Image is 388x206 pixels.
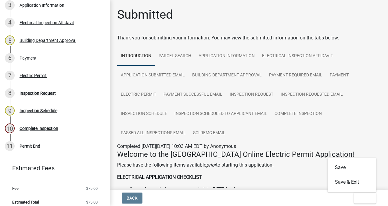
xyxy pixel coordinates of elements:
[20,56,37,60] div: Payment
[117,150,381,159] h4: Welcome to the [GEOGRAPHIC_DATA] Online Electric Permit Application!
[189,123,229,143] a: SCI REMC Email
[271,104,325,124] a: Complete Inspection
[326,66,352,85] a: Payment
[20,91,56,95] div: Inspection Request
[117,123,189,143] a: Passed All Inspections Email
[5,88,15,98] div: 8
[20,109,57,113] div: Inspection Schedule
[20,38,76,42] div: Building Department Approval
[122,193,142,204] button: Back
[258,46,337,66] a: Electrical Inspection Affidavit
[5,141,15,151] div: 11
[354,193,376,204] button: Exit
[5,0,15,10] div: 3
[5,18,15,28] div: 4
[86,200,98,204] span: $75.00
[117,161,381,169] p: Please have the following items available to starting this application:
[5,123,15,133] div: 10
[5,53,15,63] div: 6
[12,200,39,204] span: Estimated Total
[20,144,40,148] div: Permit End
[5,162,100,174] a: Estimated Fees
[359,196,368,200] span: Exit
[20,73,47,78] div: Electric Permit
[328,160,376,175] button: Save
[117,174,202,180] strong: ELECTRICAL APPLICATION CHECKLIST
[5,71,15,80] div: 7
[117,7,173,22] h1: Submitted
[12,186,19,190] span: Fee
[117,46,155,66] a: Introduction
[206,162,216,168] i: prior
[155,46,195,66] a: Parcel search
[117,143,236,149] span: Completed [DATE][DATE] 10:03 AM EDT by Anonymous
[129,186,381,193] li: Copy of recorded warranty or quitclaim for the property.
[117,104,171,124] a: Inspection Schedule
[160,85,226,105] a: Payment Successful Email
[213,186,225,192] strong: DEED
[226,85,277,105] a: Inspection Request
[20,3,64,7] div: Application Information
[117,66,189,85] a: Application Submitted Email
[117,85,160,105] a: Electric Permit
[189,66,265,85] a: Building Department Approval
[117,34,381,42] div: Thank you for submitting your information. You may view the submitted information on the tabs below.
[86,186,98,190] span: $75.00
[195,46,258,66] a: Application Information
[5,106,15,116] div: 9
[5,35,15,45] div: 5
[277,85,347,105] a: Inspection Requested Email
[328,158,376,192] div: Exit
[171,104,271,124] a: Inspection Scheduled to Applicant Email
[265,66,326,85] a: Payment Required Email
[20,20,74,25] div: Electrical Inspection Affidavit
[328,175,376,189] button: Save & Exit
[20,126,58,131] div: Complete Inspection
[127,196,138,200] span: Back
